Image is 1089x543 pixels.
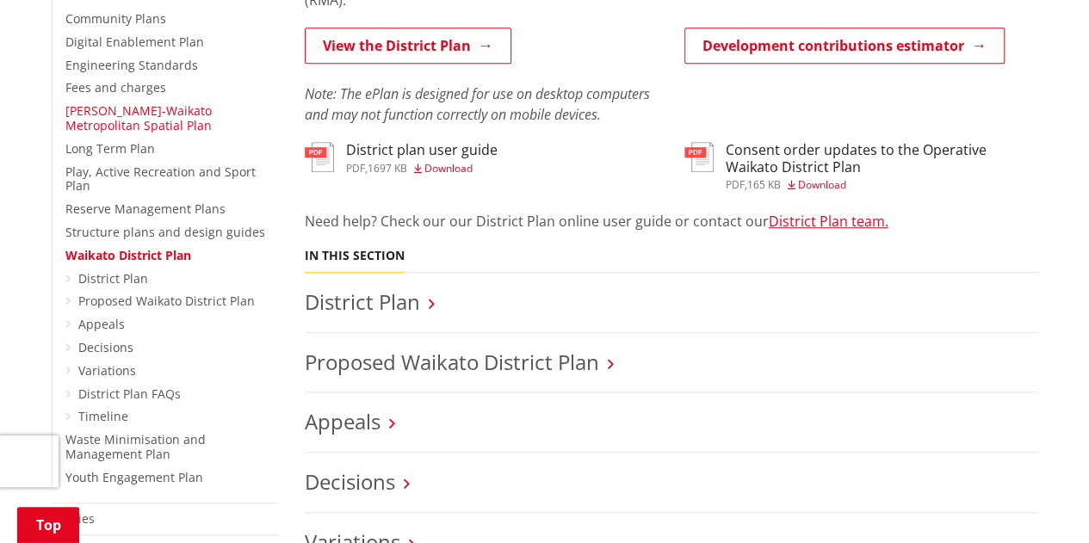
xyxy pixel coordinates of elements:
[798,177,846,192] span: Download
[65,431,206,462] a: Waste Minimisation and Management Plan
[305,407,381,435] a: Appeals
[305,467,395,496] a: Decisions
[769,212,888,231] a: District Plan team.
[726,177,745,192] span: pdf
[78,316,125,332] a: Appeals
[78,293,255,309] a: Proposed Waikato District Plan
[684,142,714,172] img: document-pdf.svg
[684,142,1038,189] a: Consent order updates to the Operative Waikato District Plan pdf,165 KB Download
[65,57,198,73] a: Engineering Standards
[305,287,420,316] a: District Plan
[747,177,781,192] span: 165 KB
[346,142,498,158] h3: District plan user guide
[65,10,166,27] a: Community Plans
[65,224,265,240] a: Structure plans and design guides
[684,28,1005,64] a: Development contributions estimator
[78,270,148,287] a: District Plan
[78,362,136,379] a: Variations
[346,164,498,174] div: ,
[65,102,212,133] a: [PERSON_NAME]-Waikato Metropolitan Spatial Plan
[65,469,203,485] a: Youth Engagement Plan
[726,142,1038,175] h3: Consent order updates to the Operative Waikato District Plan
[78,386,181,402] a: District Plan FAQs
[78,408,128,424] a: Timeline
[305,142,498,173] a: District plan user guide pdf,1697 KB Download
[65,140,155,157] a: Long Term Plan
[1010,471,1072,533] iframe: Messenger Launcher
[305,249,405,263] h5: In this section
[305,142,334,172] img: document-pdf.svg
[424,161,473,176] span: Download
[305,211,1038,231] p: Need help? Check our our District Plan online user guide or contact our
[305,348,599,376] a: Proposed Waikato District Plan
[78,339,133,355] a: Decisions
[305,28,511,64] a: View the District Plan
[65,164,256,194] a: Play, Active Recreation and Sport Plan
[65,247,191,263] a: Waikato District Plan
[65,79,166,96] a: Fees and charges
[65,34,204,50] a: Digital Enablement Plan
[726,180,1038,190] div: ,
[305,84,650,124] em: Note: The ePlan is designed for use on desktop computers and may not function correctly on mobile...
[346,161,365,176] span: pdf
[65,201,226,217] a: Reserve Management Plans
[368,161,407,176] span: 1697 KB
[17,507,79,543] a: Top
